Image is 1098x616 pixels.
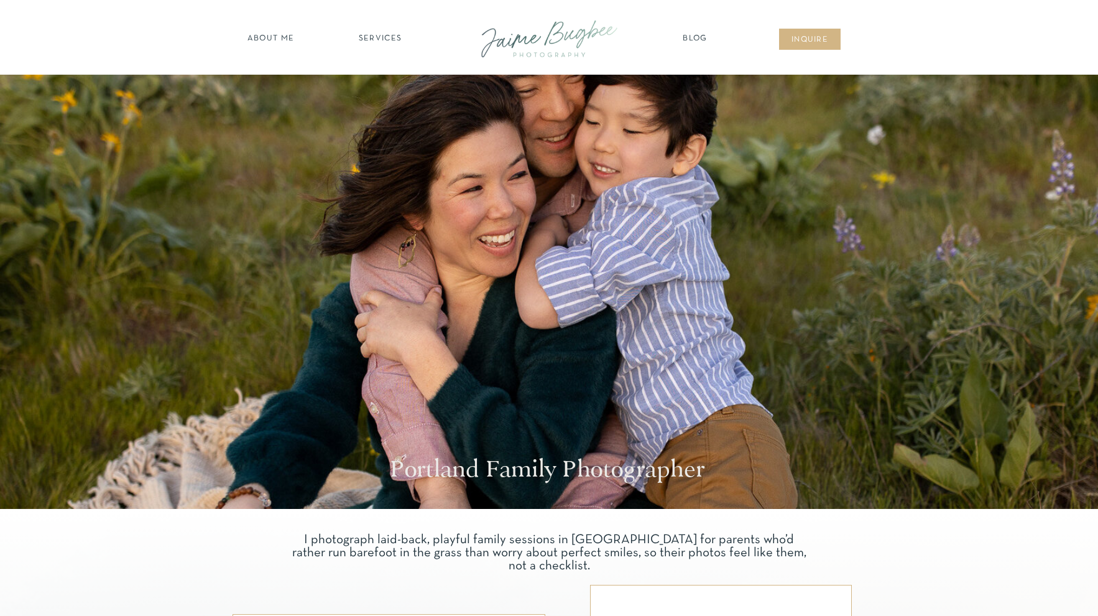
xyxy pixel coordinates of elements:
[288,533,810,561] p: I photograph laid-back, playful family sessions in [GEOGRAPHIC_DATA] for parents who’d rather run...
[345,33,415,45] a: SERVICES
[785,34,835,47] a: inqUIre
[680,33,711,45] a: Blog
[390,455,708,487] h1: Portland Family Photographer
[244,33,298,45] a: about ME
